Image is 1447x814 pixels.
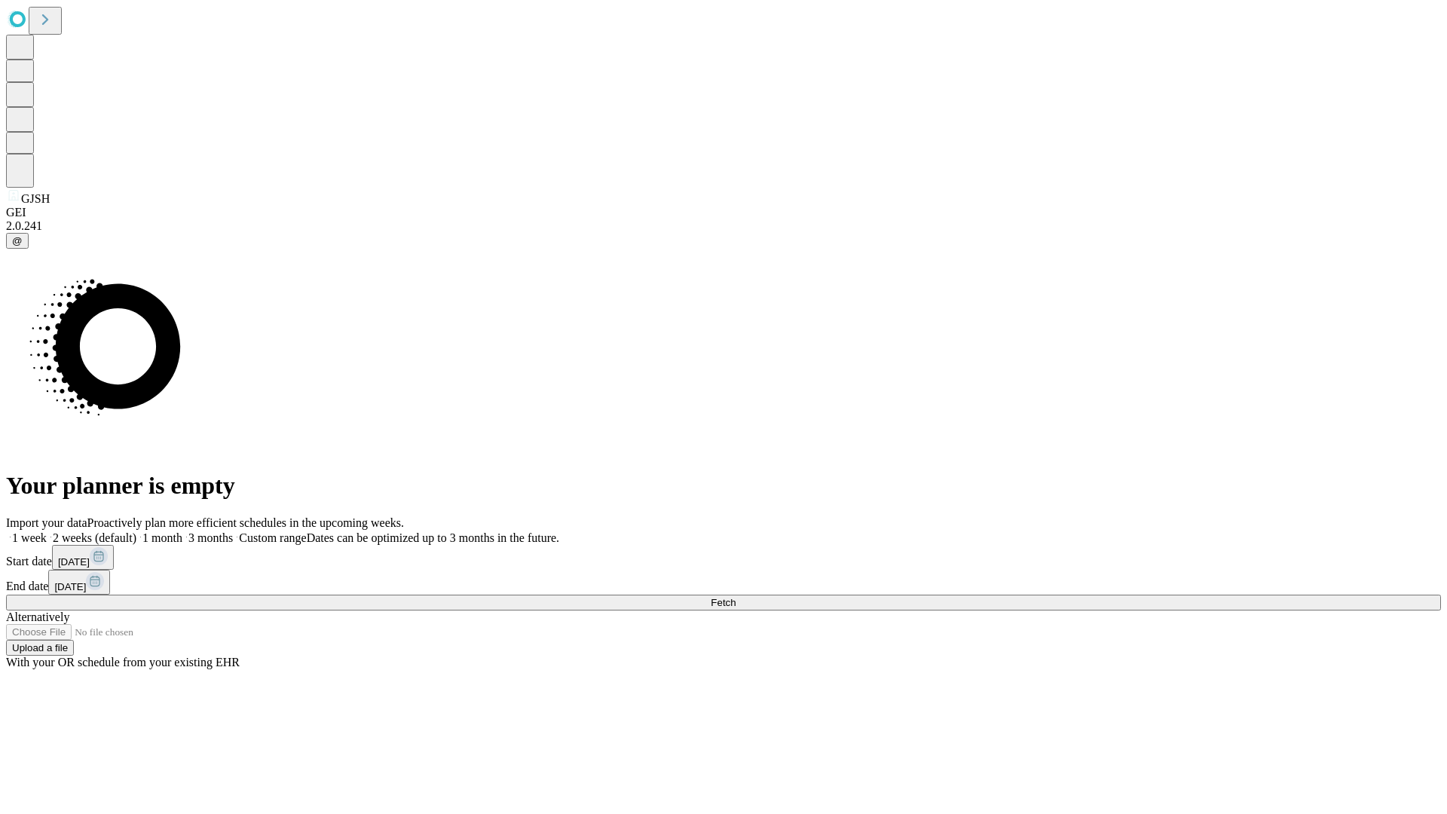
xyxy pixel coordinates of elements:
button: @ [6,233,29,249]
span: 1 month [142,531,182,544]
button: Fetch [6,595,1441,610]
span: Proactively plan more efficient schedules in the upcoming weeks. [87,516,404,529]
div: 2.0.241 [6,219,1441,233]
span: [DATE] [58,556,90,568]
div: End date [6,570,1441,595]
span: 3 months [188,531,233,544]
button: Upload a file [6,640,74,656]
span: With your OR schedule from your existing EHR [6,656,240,669]
span: Alternatively [6,610,69,623]
span: @ [12,235,23,246]
span: Custom range [239,531,306,544]
h1: Your planner is empty [6,472,1441,500]
span: [DATE] [54,581,86,592]
span: GJSH [21,192,50,205]
span: Fetch [711,597,736,608]
div: GEI [6,206,1441,219]
span: 2 weeks (default) [53,531,136,544]
button: [DATE] [52,545,114,570]
button: [DATE] [48,570,110,595]
span: Dates can be optimized up to 3 months in the future. [307,531,559,544]
div: Start date [6,545,1441,570]
span: 1 week [12,531,47,544]
span: Import your data [6,516,87,529]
